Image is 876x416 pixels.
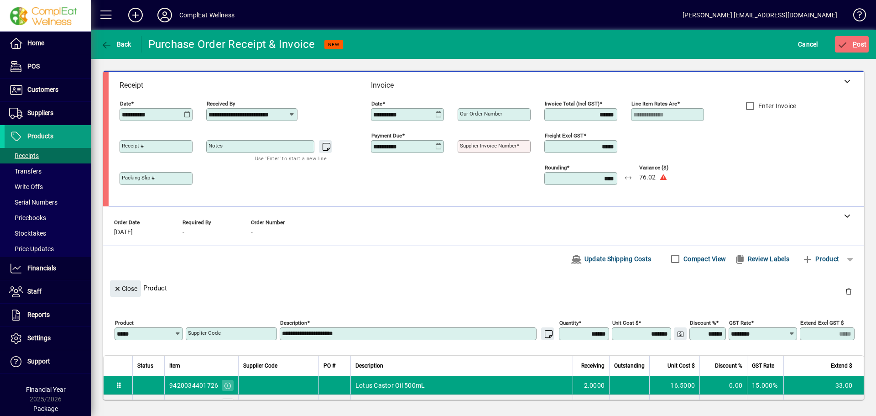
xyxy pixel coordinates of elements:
button: Delete [838,280,860,302]
span: Outstanding [614,361,645,371]
span: Suppliers [27,109,53,116]
a: Transfers [5,163,91,179]
span: 19.5000 [670,399,695,408]
span: [DATE] [114,229,133,236]
mat-label: Received by [207,100,235,107]
span: Customers [27,86,58,93]
button: Update Shipping Costs [567,251,655,267]
label: Enter Invoice [756,101,796,111]
button: Back [99,36,134,53]
a: Staff [5,280,91,303]
a: Suppliers [5,102,91,125]
td: 33.00 [783,376,864,395]
span: Status [137,361,153,371]
span: POS [27,63,40,70]
mat-label: Our order number [460,111,502,117]
label: Compact View [682,254,726,263]
span: Support [27,358,50,365]
td: 0.00 [699,376,747,395]
mat-label: Product [115,320,134,326]
button: Cancel [796,36,820,53]
span: Review Labels [734,252,789,266]
mat-label: GST rate [729,320,751,326]
mat-label: Extend excl GST $ [800,320,844,326]
mat-label: Quantity [559,320,579,326]
mat-label: Rounding [545,164,567,171]
mat-label: Date [371,100,382,107]
div: [PERSON_NAME] [EMAIL_ADDRESS][DOMAIN_NAME] [683,8,837,22]
button: Post [835,36,869,53]
td: Lotus Sweet Almond Oil 1L [350,395,573,413]
button: Close [110,280,141,297]
mat-label: Packing Slip # [122,174,155,181]
mat-label: Unit Cost $ [612,320,638,326]
span: Financials [27,264,56,272]
mat-label: Supplier invoice number [460,142,516,149]
span: P [853,41,857,48]
a: Customers [5,79,91,101]
mat-label: Discount % [690,320,716,326]
span: 16.5000 [670,381,695,390]
a: Price Updates [5,241,91,257]
span: Back [101,41,131,48]
span: Receiving [581,361,605,371]
span: PO # [323,361,335,371]
span: - [182,229,184,236]
span: Serial Numbers [9,199,57,206]
button: Add [121,7,150,23]
span: Supplier Code [243,361,277,371]
mat-label: Description [280,320,307,326]
td: 39.00 [783,395,864,413]
mat-label: Invoice Total (incl GST) [545,100,600,107]
mat-label: Freight excl GST [545,132,584,139]
span: 2.0000 [584,399,605,408]
span: Receipts [9,152,39,159]
td: 15.000% [747,376,783,395]
span: GST Rate [752,361,774,371]
span: Transfers [9,168,42,175]
span: Package [33,405,58,412]
span: Settings [27,334,51,342]
span: Price Updates [9,245,54,253]
div: LSA1L [169,399,188,408]
span: ost [837,41,867,48]
span: Item [169,361,180,371]
mat-label: Notes [209,142,223,149]
span: Extend $ [831,361,852,371]
td: 15.000% [747,395,783,413]
mat-label: Receipt # [122,142,144,149]
span: Variance ($) [639,165,694,171]
mat-hint: Use 'Enter' to start a new line [255,153,327,163]
div: 9420034401726 [169,381,218,390]
span: Products [27,132,53,140]
td: 0.00 [699,395,747,413]
span: Home [27,39,44,47]
span: Pricebooks [9,214,46,221]
span: 2.0000 [584,381,605,390]
span: Financial Year [26,386,66,393]
span: Staff [27,288,42,295]
td: Lotus Castor Oil 500mL [350,376,573,395]
a: Receipts [5,148,91,163]
span: Write Offs [9,183,43,190]
button: Review Labels [730,251,793,267]
a: Write Offs [5,179,91,195]
a: POS [5,55,91,78]
button: Profile [150,7,179,23]
span: - [251,229,253,236]
app-page-header-button: Back [91,36,141,53]
mat-label: Payment due [371,132,402,139]
a: Stocktakes [5,226,91,241]
app-page-header-button: Close [108,284,143,292]
span: Close [114,281,137,296]
a: Support [5,350,91,373]
span: Reports [27,311,50,318]
a: Serial Numbers [5,195,91,210]
div: ComplEat Wellness [179,8,235,22]
div: Product [103,271,864,305]
span: NEW [328,42,339,47]
span: Cancel [798,37,818,52]
button: Product [798,251,844,267]
a: Financials [5,257,91,280]
app-page-header-button: Delete [838,287,860,295]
